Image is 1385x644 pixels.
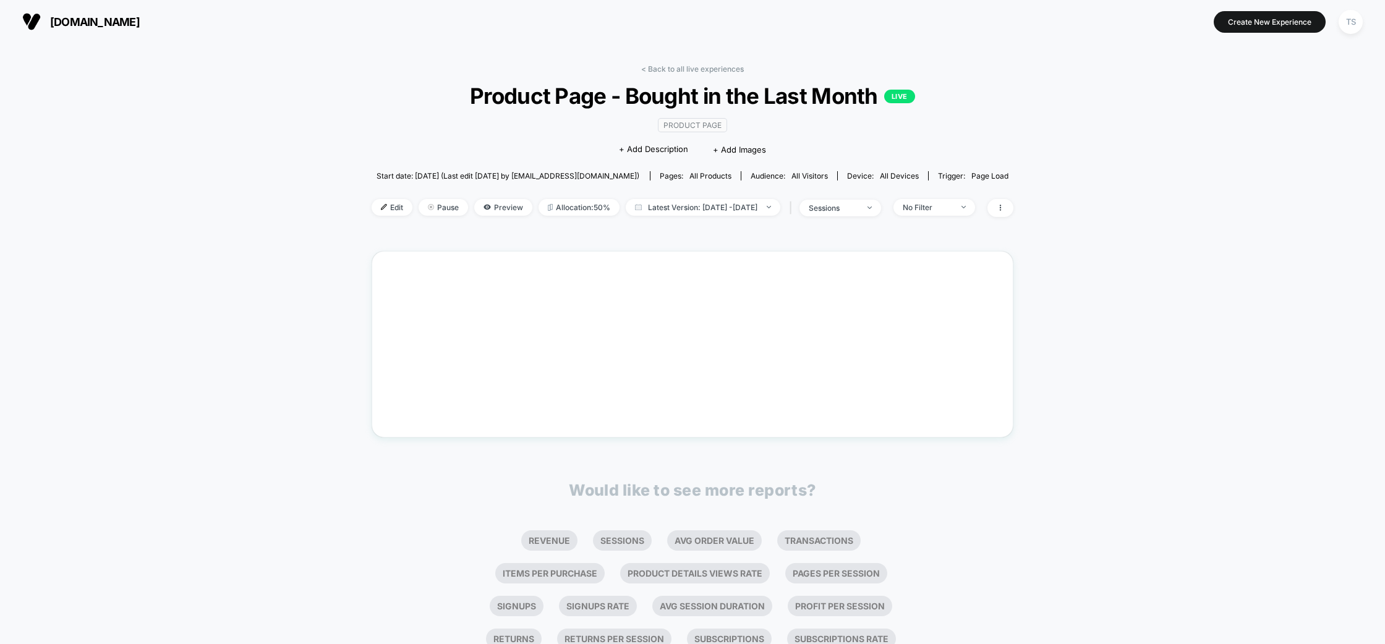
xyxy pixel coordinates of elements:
li: Signups [490,596,543,616]
a: < Back to all live experiences [641,64,744,74]
div: TS [1339,10,1363,34]
li: Signups Rate [559,596,637,616]
span: Page Load [971,171,1008,180]
li: Product Details Views Rate [620,563,770,583]
li: Transactions [777,530,861,551]
img: calendar [635,204,642,210]
li: Pages Per Session [785,563,887,583]
span: + Add Images [713,145,766,155]
div: Audience: [751,171,828,180]
span: Pause [419,199,468,216]
div: No Filter [903,203,952,212]
img: end [428,204,434,210]
span: all devices [880,171,919,180]
li: Avg Order Value [667,530,762,551]
span: Latest Version: [DATE] - [DATE] [626,199,780,216]
li: Profit Per Session [788,596,892,616]
img: edit [381,204,387,210]
p: LIVE [884,90,915,103]
span: Preview [474,199,532,216]
div: Trigger: [938,171,1008,180]
span: Allocation: 50% [539,199,620,216]
img: end [867,206,872,209]
span: + Add Description [619,143,688,156]
li: Items Per Purchase [495,563,605,583]
span: Product Page [658,118,727,132]
span: [DOMAIN_NAME] [50,15,140,28]
li: Avg Session Duration [652,596,772,616]
div: sessions [809,203,858,213]
li: Sessions [593,530,652,551]
img: Visually logo [22,12,41,31]
span: Product Page - Bought in the Last Month [404,83,981,109]
button: [DOMAIN_NAME] [19,12,143,32]
span: | [786,199,799,217]
div: Pages: [660,171,731,180]
img: end [961,206,966,208]
button: TS [1335,9,1366,35]
span: Edit [372,199,412,216]
button: Create New Experience [1214,11,1326,33]
img: end [767,206,771,208]
span: All Visitors [791,171,828,180]
span: Device: [837,171,928,180]
span: all products [689,171,731,180]
p: Would like to see more reports? [569,481,816,499]
img: rebalance [548,204,553,211]
li: Revenue [521,530,577,551]
span: Start date: [DATE] (Last edit [DATE] by [EMAIL_ADDRESS][DOMAIN_NAME]) [377,171,639,180]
